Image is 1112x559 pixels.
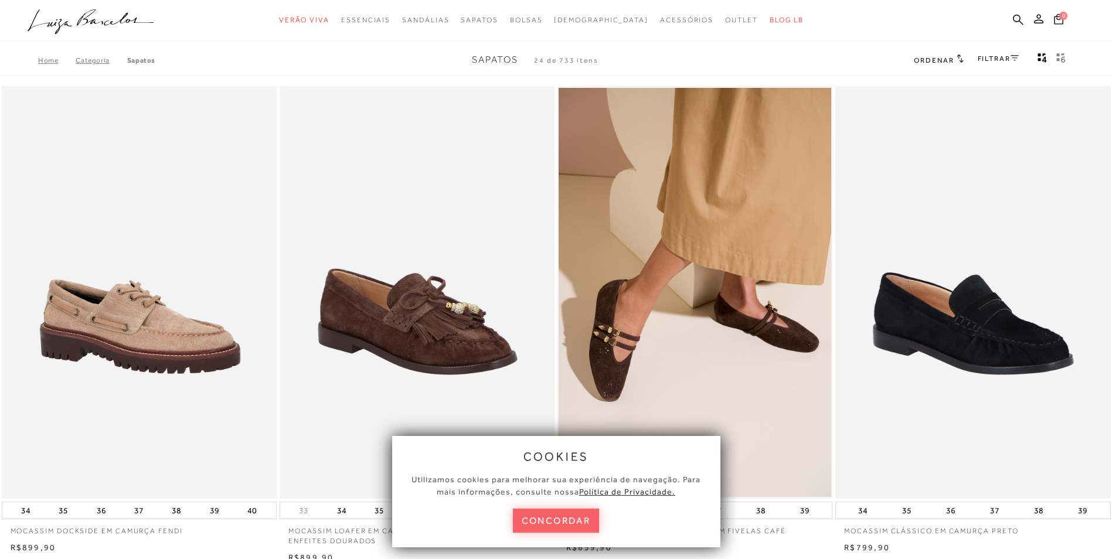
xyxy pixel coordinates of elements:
span: Verão Viva [279,16,329,24]
span: 24 de 733 itens [534,56,598,64]
button: 35 [55,502,72,519]
span: Essenciais [341,16,390,24]
button: 40 [244,502,260,519]
button: 38 [1031,502,1047,519]
a: BLOG LB [770,9,804,31]
a: noSubCategoriesText [725,9,758,31]
span: BLOG LB [770,16,804,24]
button: 34 [855,502,871,519]
span: R$799,90 [844,543,890,552]
img: SAPATILHA EM CAMURÇA VAZADA COM FIVELAS CAFÉ [559,88,831,497]
button: 37 [987,502,1003,519]
img: MOCASSIM DOCKSIDE EM CAMURÇA FENDI [3,88,276,497]
button: 0 [1050,13,1067,29]
button: gridText6Desc [1053,52,1069,67]
span: Sapatos [472,54,518,65]
a: FILTRAR [978,54,1019,63]
a: Política de Privacidade. [579,487,675,496]
button: 38 [168,502,185,519]
button: 36 [93,502,110,519]
a: MOCASSIM DOCKSIDE EM CAMURÇA FENDI [2,519,277,536]
a: Home [38,56,76,64]
span: Ordenar [914,56,954,64]
a: Categoria [76,56,127,64]
span: Sapatos [461,16,498,24]
span: cookies [523,450,589,463]
button: 39 [1074,502,1091,519]
a: noSubCategoriesText [402,9,449,31]
a: MOCASSIM DOCKSIDE EM CAMURÇA FENDI MOCASSIM DOCKSIDE EM CAMURÇA FENDI [3,88,276,497]
span: Utilizamos cookies para melhorar sua experiência de navegação. Para mais informações, consulte nossa [412,475,700,496]
span: 0 [1059,12,1067,20]
button: 38 [753,502,769,519]
a: noSubCategoriesText [461,9,498,31]
span: Bolsas [510,16,543,24]
span: Acessórios [660,16,713,24]
span: Outlet [725,16,758,24]
span: R$899,90 [11,543,56,552]
button: 39 [797,502,813,519]
a: MOCASSIM LOAFER EM CAMURÇA CAFÉ COM FRANJAS E ENFEITES DOURADOS [280,519,555,546]
img: MOCASSIM CLÁSSICO EM CAMURÇA PRETO [836,88,1109,497]
button: concordar [513,509,600,533]
a: MOCASSIM CLÁSSICO EM CAMURÇA PRETO [835,519,1110,536]
button: 36 [943,502,959,519]
span: Sandálias [402,16,449,24]
button: 35 [899,502,915,519]
a: Sapatos [127,56,155,64]
a: SAPATILHA EM CAMURÇA VAZADA COM FIVELAS CAFÉ SAPATILHA EM CAMURÇA VAZADA COM FIVELAS CAFÉ [559,88,831,497]
button: Mostrar 4 produtos por linha [1034,52,1050,67]
a: noSubCategoriesText [279,9,329,31]
a: noSubCategoriesText [660,9,713,31]
button: 35 [371,502,387,519]
img: MOCASSIM LOAFER EM CAMURÇA CAFÉ COM FRANJAS E ENFEITES DOURADOS [281,88,553,497]
a: MOCASSIM LOAFER EM CAMURÇA CAFÉ COM FRANJAS E ENFEITES DOURADOS MOCASSIM LOAFER EM CAMURÇA CAFÉ C... [281,88,553,497]
button: 33 [295,505,312,516]
a: MOCASSIM CLÁSSICO EM CAMURÇA PRETO MOCASSIM CLÁSSICO EM CAMURÇA PRETO [836,88,1109,497]
button: 39 [206,502,223,519]
a: noSubCategoriesText [341,9,390,31]
a: noSubCategoriesText [510,9,543,31]
button: 34 [18,502,34,519]
span: [DEMOGRAPHIC_DATA] [554,16,648,24]
button: 37 [131,502,147,519]
a: noSubCategoriesText [554,9,648,31]
button: 34 [334,502,350,519]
